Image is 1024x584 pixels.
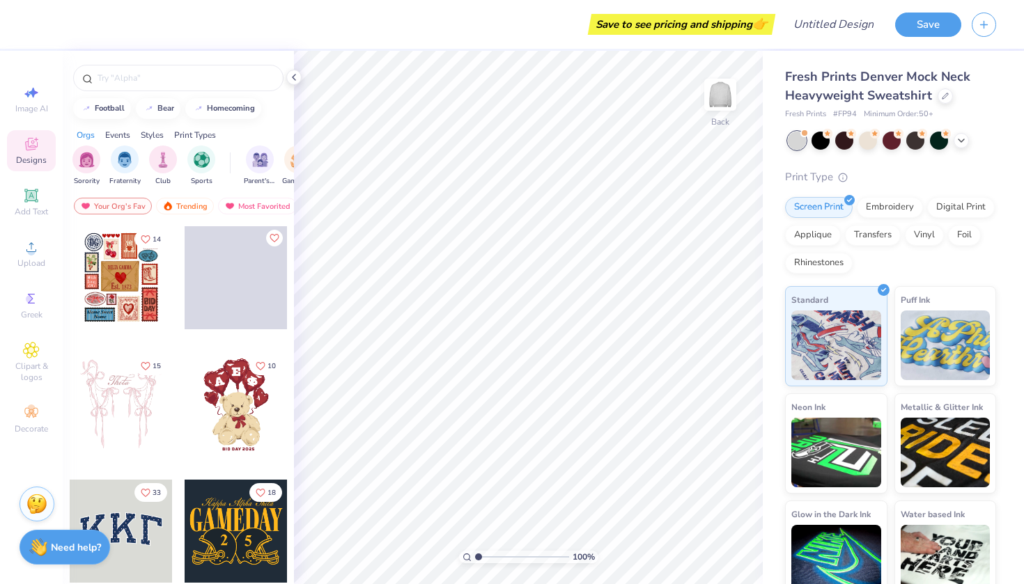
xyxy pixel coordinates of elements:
div: Embroidery [857,197,923,218]
div: Orgs [77,129,95,141]
img: most_fav.gif [224,201,235,211]
div: Applique [785,225,841,246]
div: filter for Sorority [72,145,100,187]
img: Back [706,81,734,109]
button: homecoming [185,98,261,119]
span: 👉 [752,15,768,32]
button: filter button [109,145,141,187]
button: filter button [149,145,177,187]
img: Puff Ink [901,310,991,380]
div: Transfers [845,225,901,246]
span: Sorority [74,176,100,187]
div: filter for Parent's Weekend [244,145,276,187]
span: Game Day [282,176,314,187]
img: Club Image [155,152,171,168]
span: Greek [21,309,42,320]
button: Like [134,483,167,502]
span: 100 % [573,551,595,563]
img: Game Day Image [290,152,307,168]
div: football [95,104,125,112]
button: Save [895,13,961,37]
span: Designs [16,155,47,166]
span: Parent's Weekend [244,176,276,187]
span: Standard [791,292,828,307]
div: Print Type [785,169,996,185]
span: 33 [153,489,161,496]
div: Digital Print [927,197,995,218]
div: Back [711,116,729,128]
span: Metallic & Glitter Ink [901,400,983,414]
button: filter button [72,145,100,187]
button: filter button [244,145,276,187]
div: Rhinestones [785,253,853,274]
img: Sports Image [194,152,210,168]
span: Fraternity [109,176,141,187]
span: 15 [153,363,161,370]
img: trending.gif [162,201,173,211]
div: filter for Fraternity [109,145,141,187]
div: Vinyl [905,225,944,246]
button: Like [249,483,282,502]
span: 18 [267,489,276,496]
span: Fresh Prints Denver Mock Neck Heavyweight Sweatshirt [785,68,970,104]
img: Fraternity Image [117,152,132,168]
div: homecoming [207,104,255,112]
button: Like [266,230,283,246]
button: football [73,98,131,119]
img: Neon Ink [791,418,881,487]
button: filter button [187,145,215,187]
div: Screen Print [785,197,853,218]
span: Image AI [15,103,48,114]
img: trend_line.gif [81,104,92,113]
div: Events [105,129,130,141]
span: Glow in the Dark Ink [791,507,871,521]
span: Upload [17,258,45,269]
div: Foil [948,225,981,246]
div: Print Types [174,129,216,141]
span: 10 [267,363,276,370]
img: Parent's Weekend Image [252,152,268,168]
img: trend_line.gif [143,104,155,113]
span: 14 [153,236,161,243]
img: Sorority Image [79,152,95,168]
button: Like [134,230,167,248]
span: Neon Ink [791,400,825,414]
div: filter for Sports [187,145,215,187]
span: Puff Ink [901,292,930,307]
span: Clipart & logos [7,361,56,383]
strong: Need help? [51,541,101,554]
img: most_fav.gif [80,201,91,211]
span: Club [155,176,171,187]
span: # FP94 [833,109,857,120]
button: Like [249,356,282,375]
span: Sports [191,176,212,187]
div: Most Favorited [218,198,297,214]
img: Metallic & Glitter Ink [901,418,991,487]
button: bear [136,98,180,119]
div: filter for Game Day [282,145,314,187]
div: Save to see pricing and shipping [591,14,772,35]
div: Your Org's Fav [74,198,152,214]
img: trend_line.gif [193,104,204,113]
button: Like [134,356,167,375]
span: Decorate [15,423,48,434]
div: filter for Club [149,145,177,187]
div: Styles [141,129,164,141]
input: Untitled Design [782,10,885,38]
span: Add Text [15,206,48,217]
div: Trending [156,198,214,214]
img: Standard [791,310,881,380]
span: Water based Ink [901,507,965,521]
button: filter button [282,145,314,187]
input: Try "Alpha" [96,71,274,85]
div: bear [157,104,174,112]
span: Minimum Order: 50 + [864,109,933,120]
span: Fresh Prints [785,109,826,120]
